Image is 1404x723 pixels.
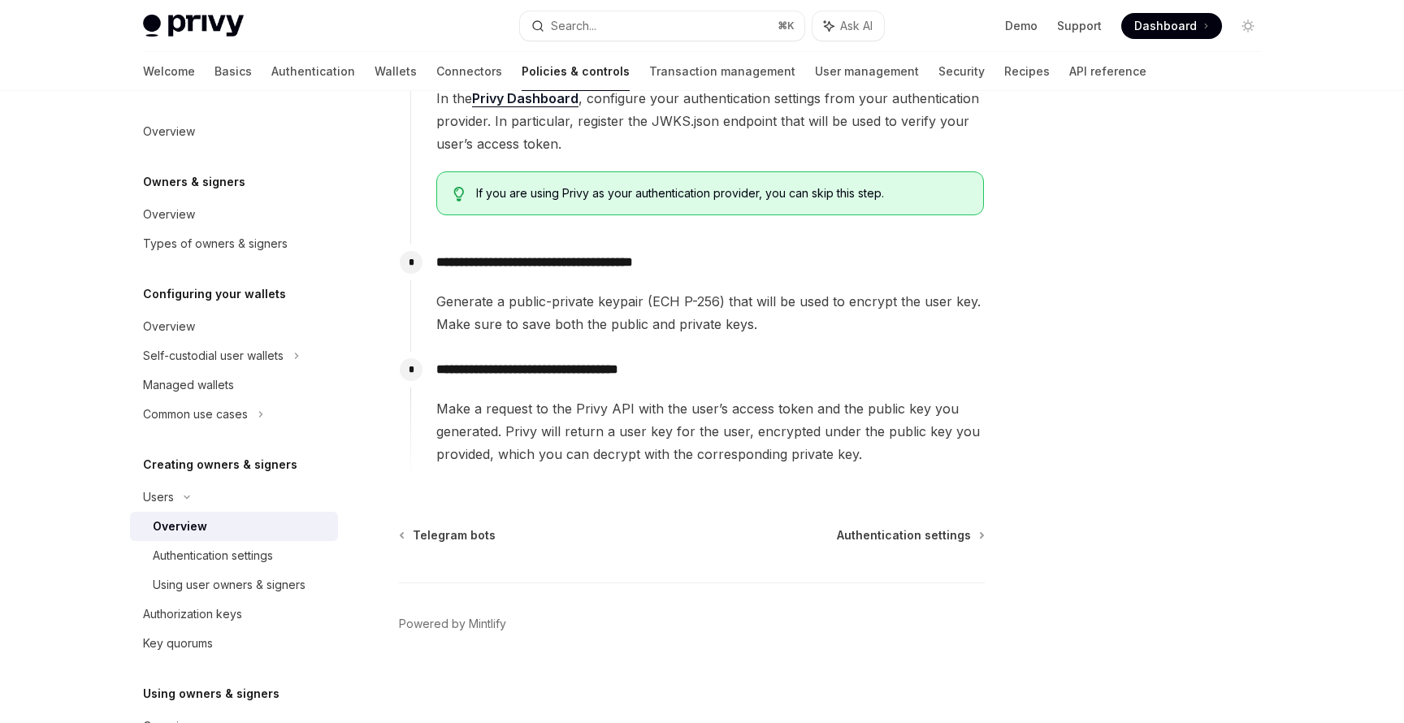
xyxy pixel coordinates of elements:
a: Overview [130,512,338,541]
a: Overview [130,200,338,229]
a: Telegram bots [401,527,496,543]
a: Managed wallets [130,370,338,400]
a: API reference [1069,52,1146,91]
a: Types of owners & signers [130,229,338,258]
div: Overview [143,122,195,141]
span: ⌘ K [778,19,795,32]
div: Authorization keys [143,604,242,624]
a: Overview [130,312,338,341]
a: Key quorums [130,629,338,658]
a: Basics [214,52,252,91]
img: light logo [143,15,244,37]
a: User management [815,52,919,91]
a: Authorization keys [130,600,338,629]
a: Recipes [1004,52,1050,91]
a: Authentication [271,52,355,91]
div: Overview [143,205,195,224]
a: Security [938,52,985,91]
h5: Configuring your wallets [143,284,286,304]
div: Self-custodial user wallets [143,346,284,366]
span: In the , configure your authentication settings from your authentication provider. In particular,... [436,87,984,155]
a: Demo [1005,18,1038,34]
button: Ask AI [812,11,884,41]
span: If you are using Privy as your authentication provider, you can skip this step. [476,185,968,201]
a: Policies & controls [522,52,630,91]
div: Common use cases [143,405,248,424]
div: Managed wallets [143,375,234,395]
h5: Creating owners & signers [143,455,297,474]
a: Authentication settings [130,541,338,570]
a: Wallets [375,52,417,91]
div: Search... [551,16,596,36]
span: Generate a public-private keypair (ECH P-256) that will be used to encrypt the user key. Make sur... [436,290,984,336]
span: Authentication settings [837,527,971,543]
span: Ask AI [840,18,873,34]
a: Overview [130,117,338,146]
div: Authentication settings [153,546,273,565]
a: Privy Dashboard [472,90,578,107]
svg: Tip [453,187,465,201]
div: Using user owners & signers [153,575,305,595]
button: Toggle dark mode [1235,13,1261,39]
a: Authentication settings [837,527,983,543]
h5: Owners & signers [143,172,245,192]
a: Transaction management [649,52,795,91]
h5: Using owners & signers [143,684,279,704]
a: Connectors [436,52,502,91]
a: Powered by Mintlify [399,616,506,632]
button: Search...⌘K [520,11,804,41]
div: Overview [143,317,195,336]
div: Key quorums [143,634,213,653]
span: Make a request to the Privy API with the user’s access token and the public key you generated. Pr... [436,397,984,465]
div: Users [143,487,174,507]
a: Using user owners & signers [130,570,338,600]
div: Overview [153,517,207,536]
span: Dashboard [1134,18,1197,34]
a: Welcome [143,52,195,91]
span: Telegram bots [413,527,496,543]
a: Support [1057,18,1102,34]
a: Dashboard [1121,13,1222,39]
div: Types of owners & signers [143,234,288,253]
